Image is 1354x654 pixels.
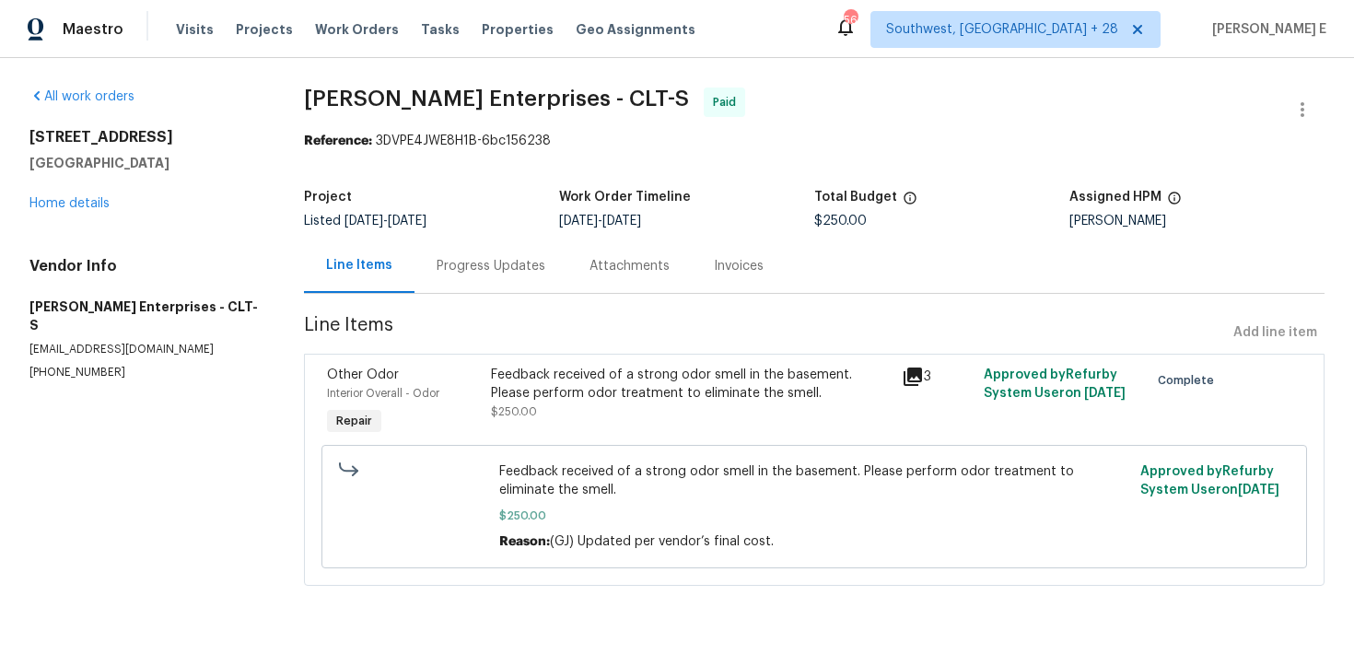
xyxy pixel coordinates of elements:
a: All work orders [29,90,134,103]
span: Work Orders [315,20,399,39]
div: Line Items [326,256,392,274]
div: 568 [844,11,857,29]
span: - [559,215,641,228]
span: (GJ) Updated per vendor’s final cost. [550,535,774,548]
span: Approved by Refurby System User on [984,368,1126,400]
div: Feedback received of a strong odor smell in the basement. Please perform odor treatment to elimin... [491,366,891,403]
span: [DATE] [388,215,426,228]
a: Home details [29,197,110,210]
span: Paid [713,93,743,111]
span: [DATE] [1084,387,1126,400]
div: Invoices [714,257,764,275]
span: Reason: [499,535,550,548]
div: [PERSON_NAME] [1069,215,1325,228]
span: Complete [1158,371,1221,390]
h5: Work Order Timeline [559,191,691,204]
span: Properties [482,20,554,39]
span: [DATE] [344,215,383,228]
span: Approved by Refurby System User on [1140,465,1279,496]
span: The hpm assigned to this work order. [1167,191,1182,215]
h5: [GEOGRAPHIC_DATA] [29,154,260,172]
h4: Vendor Info [29,257,260,275]
span: $250.00 [491,406,537,417]
span: [PERSON_NAME] E [1205,20,1326,39]
b: Reference: [304,134,372,147]
div: Attachments [589,257,670,275]
span: Geo Assignments [576,20,695,39]
span: Listed [304,215,426,228]
h5: Assigned HPM [1069,191,1161,204]
span: Visits [176,20,214,39]
div: 3DVPE4JWE8H1B-6bc156238 [304,132,1325,150]
span: Interior Overall - Odor [327,388,439,399]
span: Maestro [63,20,123,39]
span: [PERSON_NAME] Enterprises - CLT-S [304,88,689,110]
h2: [STREET_ADDRESS] [29,128,260,146]
div: Progress Updates [437,257,545,275]
span: $250.00 [499,507,1129,525]
h5: Project [304,191,352,204]
h5: [PERSON_NAME] Enterprises - CLT-S [29,298,260,334]
div: 3 [902,366,973,388]
span: [DATE] [559,215,598,228]
span: Projects [236,20,293,39]
span: Tasks [421,23,460,36]
span: [DATE] [1238,484,1279,496]
span: Repair [329,412,379,430]
span: Other Odor [327,368,399,381]
span: $250.00 [814,215,867,228]
span: The total cost of line items that have been proposed by Opendoor. This sum includes line items th... [903,191,917,215]
span: Line Items [304,316,1226,350]
span: Southwest, [GEOGRAPHIC_DATA] + 28 [886,20,1118,39]
span: Feedback received of a strong odor smell in the basement. Please perform odor treatment to elimin... [499,462,1129,499]
p: [EMAIL_ADDRESS][DOMAIN_NAME] [29,342,260,357]
p: [PHONE_NUMBER] [29,365,260,380]
span: [DATE] [602,215,641,228]
span: - [344,215,426,228]
h5: Total Budget [814,191,897,204]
